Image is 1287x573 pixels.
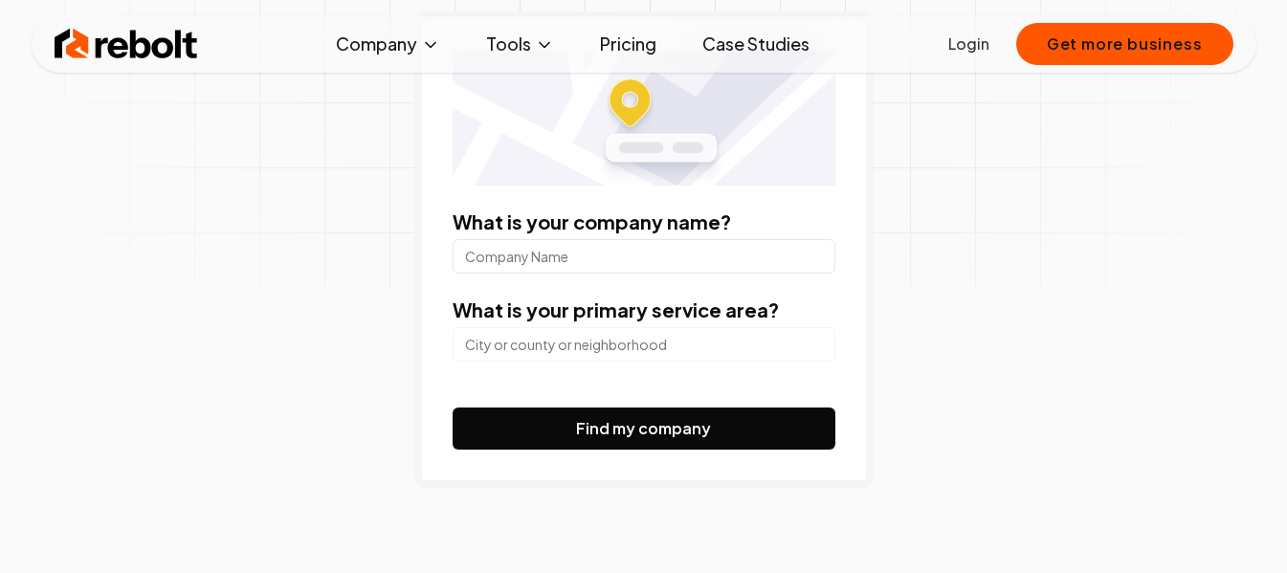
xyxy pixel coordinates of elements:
a: Pricing [585,25,672,63]
img: Rebolt Logo [55,25,198,63]
button: Get more business [1016,23,1233,65]
button: Tools [471,25,569,63]
a: Case Studies [687,25,825,63]
button: Company [321,25,455,63]
label: What is your primary service area? [453,298,779,321]
input: Company Name [453,239,835,274]
a: Login [948,33,989,55]
input: City or county or neighborhood [453,327,835,362]
img: Location map [453,50,835,186]
button: Find my company [453,408,835,450]
label: What is your company name? [453,209,731,233]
